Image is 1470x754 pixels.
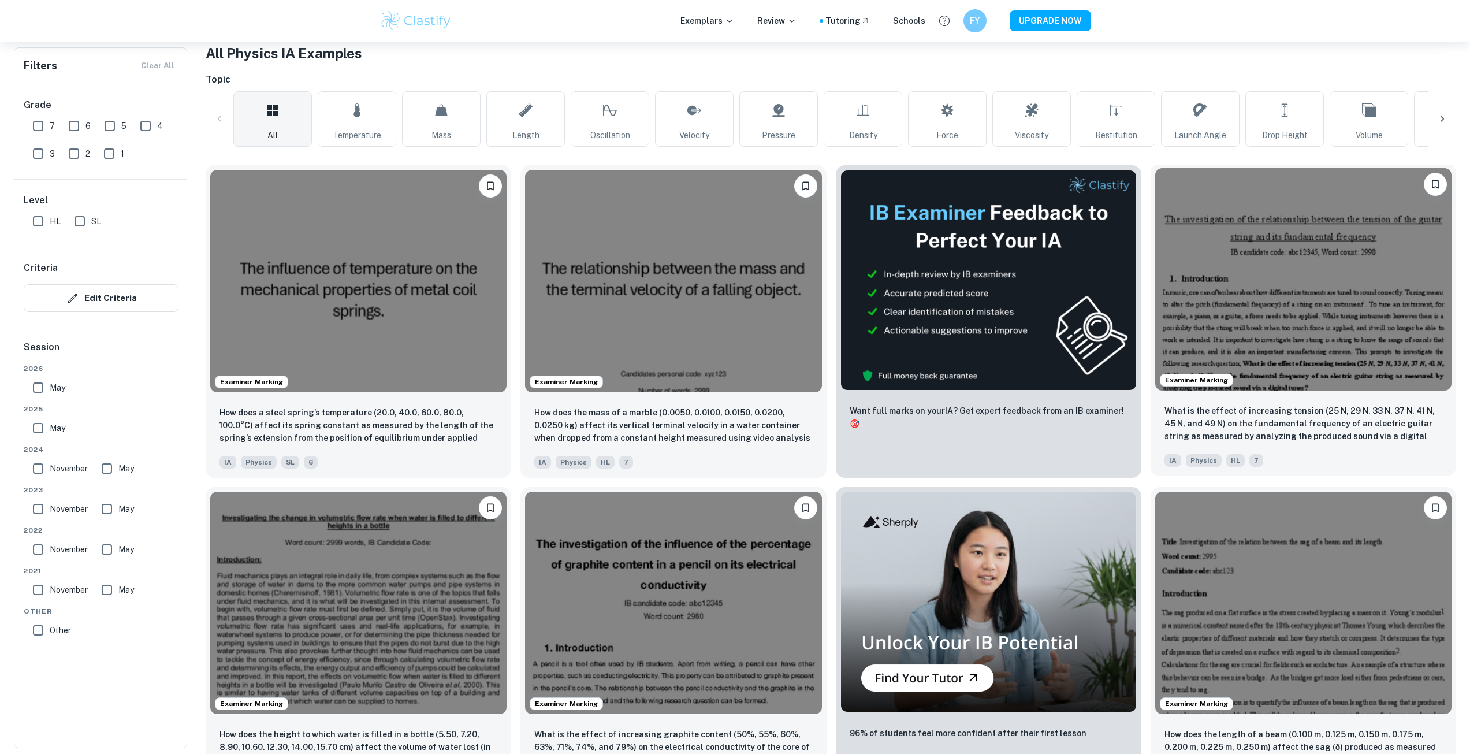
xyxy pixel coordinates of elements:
span: 3 [50,147,55,160]
span: Density [849,129,877,142]
span: Examiner Marking [530,699,602,709]
span: Oscillation [590,129,630,142]
h6: FY [968,14,981,27]
h6: Session [24,340,178,363]
span: Examiner Marking [215,699,288,709]
span: 2 [85,147,90,160]
span: HL [1226,454,1245,467]
span: 2023 [24,485,178,495]
button: Bookmark [479,174,502,198]
span: Other [24,606,178,616]
span: Temperature [333,129,381,142]
span: May [50,422,65,434]
button: Bookmark [1424,496,1447,519]
p: How does the mass of a marble (0.0050, 0.0100, 0.0150, 0.0200, 0.0250 kg) affect its vertical ter... [534,406,812,445]
p: 96% of students feel more confident after their first lesson [850,727,1086,740]
span: Length [512,129,539,142]
img: Physics IA example thumbnail: How does a steel spring’s temperature (2 [210,170,507,392]
img: Thumbnail [840,170,1137,391]
span: 5 [121,120,126,132]
h6: Criteria [24,261,58,275]
span: Physics [556,456,591,469]
span: November [50,503,88,515]
span: IA [219,456,236,469]
span: Launch Angle [1174,129,1226,142]
a: Examiner MarkingBookmarkWhat is the effect of increasing tension (25 N, 29 N, 33 N, 37 N, 41 N, 4... [1151,165,1456,478]
a: Examiner MarkingBookmarkHow does a steel spring’s temperature (20.0, 40.0, 60.0, 80.0, 100.0°C) a... [206,165,511,478]
button: FY [963,9,987,32]
h6: Topic [206,73,1456,87]
p: Want full marks on your IA ? Get expert feedback from an IB examiner! [850,404,1127,430]
span: 7 [1249,454,1263,467]
span: 🎯 [850,419,859,428]
span: Pressure [762,129,795,142]
span: Examiner Marking [215,377,288,387]
span: 2021 [24,566,178,576]
span: IA [534,456,551,469]
span: 2022 [24,525,178,536]
span: 2026 [24,363,178,374]
span: May [118,584,134,596]
span: 7 [50,120,55,132]
img: Physics IA example thumbnail: What is the effect of increasing graphit [525,492,821,714]
span: 4 [157,120,163,132]
span: Restitution [1095,129,1137,142]
span: Physics [241,456,277,469]
span: IA [1164,454,1181,467]
span: Drop Height [1262,129,1308,142]
p: What is the effect of increasing tension (25 N, 29 N, 33 N, 37 N, 41 N, 45 N, and 49 N) on the fu... [1164,404,1442,444]
button: Edit Criteria [24,284,178,312]
span: SL [281,456,299,469]
p: How does a steel spring’s temperature (20.0, 40.0, 60.0, 80.0, 100.0°C) affect its spring constan... [219,406,497,445]
span: Mass [431,129,451,142]
span: All [267,129,278,142]
span: Examiner Marking [1160,375,1233,385]
span: SL [91,215,101,228]
a: ThumbnailWant full marks on yourIA? Get expert feedback from an IB examiner! [836,165,1141,478]
span: Volume [1356,129,1383,142]
span: 6 [304,456,318,469]
span: 1 [121,147,124,160]
a: Schools [893,14,925,27]
button: Help and Feedback [935,11,954,31]
span: November [50,584,88,596]
span: May [118,503,134,515]
span: HL [50,215,61,228]
span: May [50,381,65,394]
a: Examiner MarkingBookmarkHow does the mass of a marble (0.0050, 0.0100, 0.0150, 0.0200, 0.0250 kg)... [520,165,826,478]
span: Force [936,129,958,142]
span: 7 [619,456,633,469]
span: Other [50,624,71,637]
button: Bookmark [479,496,502,519]
h1: All Physics IA Examples [206,43,1456,64]
h6: Grade [24,98,178,112]
img: Clastify logo [379,9,453,32]
span: 2025 [24,404,178,414]
img: Thumbnail [840,492,1137,712]
button: Bookmark [794,174,817,198]
span: HL [596,456,615,469]
img: Physics IA example thumbnail: How does the mass of a marble (0.0050, 0 [525,170,821,392]
img: Physics IA example thumbnail: What is the effect of increasing tension [1155,168,1452,391]
span: November [50,462,88,475]
span: Velocity [679,129,709,142]
span: May [118,543,134,556]
button: Bookmark [1424,173,1447,196]
span: Viscosity [1015,129,1048,142]
span: May [118,462,134,475]
button: Bookmark [794,496,817,519]
a: Tutoring [825,14,870,27]
button: UPGRADE NOW [1010,10,1091,31]
p: Review [757,14,797,27]
span: 6 [85,120,91,132]
p: Exemplars [680,14,734,27]
h6: Filters [24,58,57,74]
img: Physics IA example thumbnail: How does the length of a beam (0.100 m, [1155,492,1452,714]
h6: Level [24,194,178,207]
span: 2024 [24,444,178,455]
span: Examiner Marking [530,377,602,387]
span: November [50,543,88,556]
